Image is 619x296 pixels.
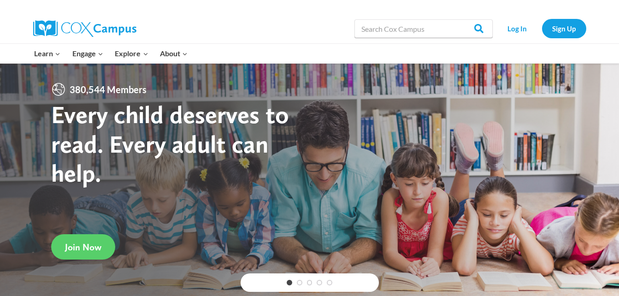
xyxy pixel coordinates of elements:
a: 5 [327,280,332,285]
strong: Every child deserves to read. Every adult can help. [51,100,289,188]
span: About [160,47,188,59]
img: Cox Campus [33,20,136,37]
nav: Secondary Navigation [497,19,586,38]
span: Engage [72,47,103,59]
a: Sign Up [542,19,586,38]
a: 1 [287,280,292,285]
a: 4 [317,280,322,285]
a: Join Now [51,234,115,260]
span: Explore [115,47,148,59]
nav: Primary Navigation [29,44,194,63]
a: Log In [497,19,537,38]
a: 3 [307,280,312,285]
a: 2 [297,280,302,285]
span: Join Now [65,242,101,253]
span: 380,544 Members [66,82,150,97]
input: Search Cox Campus [354,19,493,38]
span: Learn [34,47,60,59]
